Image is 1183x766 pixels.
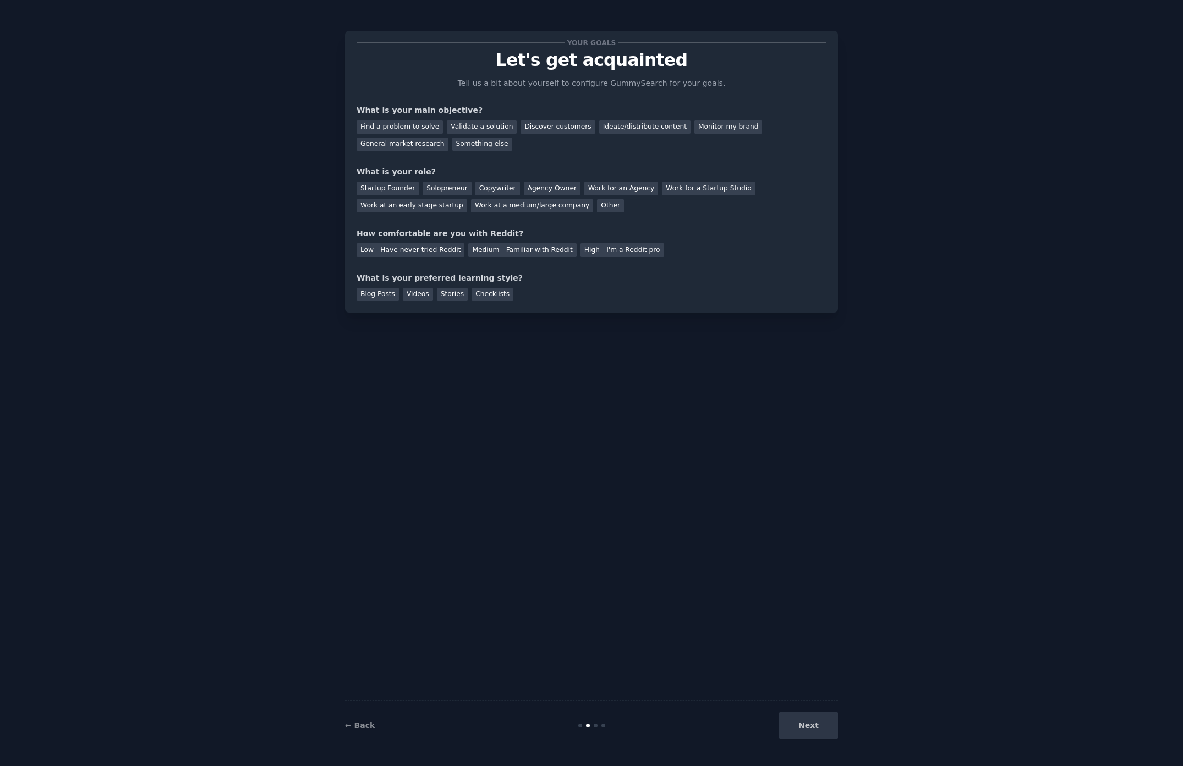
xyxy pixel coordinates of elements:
p: Tell us a bit about yourself to configure GummySearch for your goals. [453,78,730,89]
div: General market research [357,138,448,151]
div: Agency Owner [524,182,580,195]
div: High - I'm a Reddit pro [580,243,664,257]
div: How comfortable are you with Reddit? [357,228,826,239]
div: Work at a medium/large company [471,199,593,213]
div: Copywriter [475,182,520,195]
div: Medium - Familiar with Reddit [468,243,576,257]
div: Discover customers [521,120,595,134]
div: What is your main objective? [357,105,826,116]
div: Ideate/distribute content [599,120,691,134]
div: Find a problem to solve [357,120,443,134]
div: Blog Posts [357,288,399,302]
div: What is your role? [357,166,826,178]
div: Other [597,199,624,213]
div: Videos [403,288,433,302]
span: Your goals [565,37,618,48]
div: What is your preferred learning style? [357,272,826,284]
p: Let's get acquainted [357,51,826,70]
div: Monitor my brand [694,120,762,134]
div: Work for a Startup Studio [662,182,755,195]
a: ← Back [345,721,375,730]
div: Something else [452,138,512,151]
div: Work for an Agency [584,182,658,195]
div: Checklists [472,288,513,302]
div: Solopreneur [423,182,471,195]
div: Validate a solution [447,120,517,134]
div: Work at an early stage startup [357,199,467,213]
div: Startup Founder [357,182,419,195]
div: Low - Have never tried Reddit [357,243,464,257]
div: Stories [437,288,468,302]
